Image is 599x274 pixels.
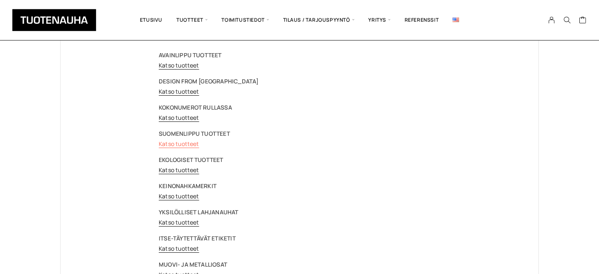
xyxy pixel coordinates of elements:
[169,6,214,34] span: Tuotteet
[453,18,459,22] img: English
[133,6,169,34] a: Etusivu
[159,245,199,252] a: Katso tuotteet
[159,51,222,59] strong: AVAINLIPPU TUOTTEET
[159,114,199,121] a: Katso tuotteet
[159,218,199,226] a: Katso tuotteet
[159,61,199,69] a: Katso tuotteet
[12,9,96,31] img: Tuotenauha Oy
[159,208,239,216] strong: YKSILÖLLISET LAHJANAUHAT
[579,16,587,26] a: Cart
[159,192,199,200] a: Katso tuotteet
[361,6,397,34] span: Yritys
[159,130,230,137] strong: SUOMENLIPPU TUOTTEET
[159,103,232,111] strong: KOKONUMEROT RULLASSA
[544,16,560,24] a: My Account
[159,88,199,95] a: Katso tuotteet
[159,77,259,85] strong: DESIGN FROM [GEOGRAPHIC_DATA]
[159,156,223,164] strong: EKOLOGISET TUOTTEET
[276,6,362,34] span: Tilaus / Tarjouspyyntö
[559,16,575,24] button: Search
[398,6,446,34] a: Referenssit
[159,261,227,268] strong: MUOVI- JA METALLIOSAT
[159,140,199,148] a: Katso tuotteet
[159,182,216,190] strong: KEINONAHKAMERKIT
[159,166,199,174] a: Katso tuotteet
[214,6,276,34] span: Toimitustiedot
[159,234,236,242] strong: ITSE-TÄYTETTÄVÄT ETIKETIT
